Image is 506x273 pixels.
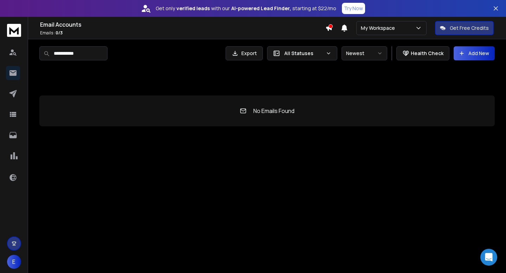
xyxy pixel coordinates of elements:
div: Open Intercom Messenger [480,249,497,266]
img: logo [7,24,21,37]
h1: Email Accounts [40,20,325,29]
p: Health Check [411,50,443,57]
button: Newest [342,46,387,60]
p: My Workspace [361,25,398,32]
strong: AI-powered Lead Finder, [231,5,291,12]
button: Get Free Credits [435,21,494,35]
button: Health Check [396,46,449,60]
p: No Emails Found [253,107,294,115]
button: E [7,255,21,269]
p: Get Free Credits [450,25,489,32]
span: 0 / 3 [56,30,63,36]
button: Export [226,46,263,60]
p: Emails : [40,30,325,36]
strong: verified leads [176,5,210,12]
button: Try Now [342,3,365,14]
p: All Statuses [284,50,323,57]
button: Add New [454,46,495,60]
p: Try Now [344,5,363,12]
p: Get only with our starting at $22/mo [156,5,336,12]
